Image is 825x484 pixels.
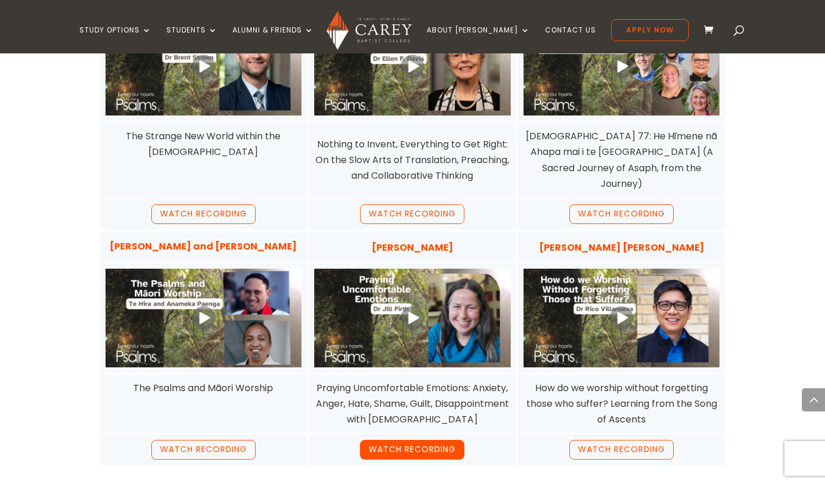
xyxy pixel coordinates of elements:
a: About [PERSON_NAME] [427,26,530,53]
a: Image [106,17,302,115]
a: Watch Recording [360,204,464,224]
strong: [PERSON_NAME] and [PERSON_NAME] [110,240,297,253]
a: Students [166,26,217,53]
a: Image [314,17,511,115]
div: Nothing to Invent, Everything to Get Right: On the Slow Arts of Translation, Preaching, and Colla... [314,136,511,184]
a: Alumni & Friends [232,26,314,53]
a: Contact Us [545,26,596,53]
div: [DEMOGRAPHIC_DATA] 77: He Hīmene nā Ahapa mai i te [GEOGRAPHIC_DATA] (A Sacred Journey of Asaph, ... [524,128,720,192]
strong: [PERSON_NAME] [PERSON_NAME] [539,241,704,254]
img: Carey Baptist College [326,11,412,50]
a: Study Options [79,26,151,53]
a: Watch Recording [569,204,674,224]
a: Image [524,269,720,367]
div: Praying Uncomfortable Emotions: Anxiety, Anger, Hate, Shame, Guilt, Disappointment with [DEMOGRAP... [314,380,511,428]
strong: [PERSON_NAME] [372,241,453,254]
a: Watch Recording [151,440,256,460]
a: Watch Recording [569,440,674,460]
div: The Psalms and Māori Worship [106,380,302,396]
a: Image [106,269,302,367]
div: How do we worship without forgetting those who suffer? Learning from the Song of Ascents [524,380,720,428]
a: Apply Now [611,19,689,41]
a: Image [314,269,511,367]
a: Watch Recording [151,204,256,224]
a: Watch Recording [360,440,464,460]
a: Image [524,17,720,115]
div: The Strange New World within the [DEMOGRAPHIC_DATA] [106,128,302,160]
